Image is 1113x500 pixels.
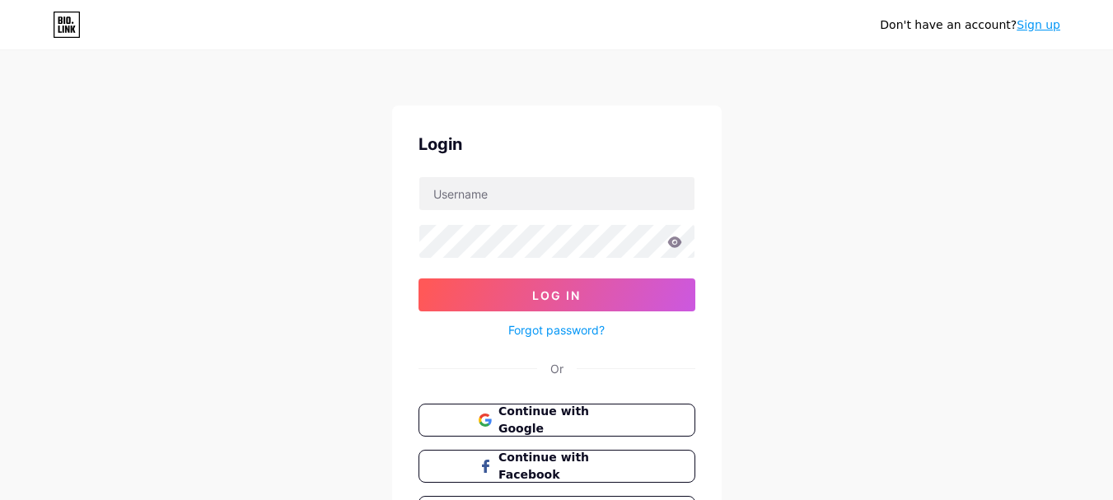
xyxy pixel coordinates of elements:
[419,177,694,210] input: Username
[508,321,605,339] a: Forgot password?
[532,288,581,302] span: Log In
[419,132,695,157] div: Login
[498,449,634,484] span: Continue with Facebook
[419,278,695,311] button: Log In
[880,16,1060,34] div: Don't have an account?
[419,450,695,483] button: Continue with Facebook
[1017,18,1060,31] a: Sign up
[498,403,634,437] span: Continue with Google
[419,404,695,437] button: Continue with Google
[550,360,564,377] div: Or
